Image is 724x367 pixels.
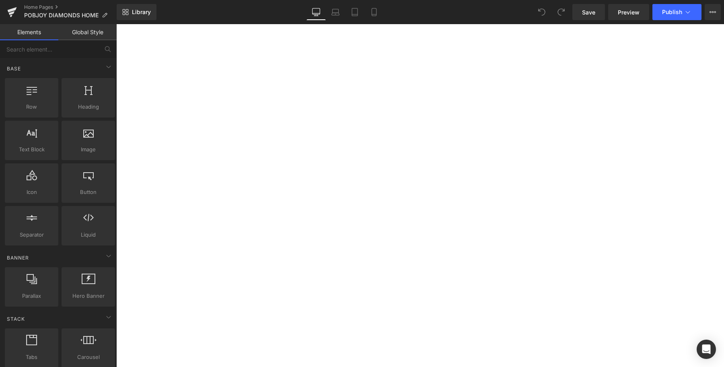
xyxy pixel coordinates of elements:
span: Base [6,65,22,72]
span: Hero Banner [64,292,113,300]
span: Row [7,103,56,111]
span: Carousel [64,353,113,361]
a: Desktop [306,4,326,20]
span: Stack [6,315,26,323]
span: Save [582,8,595,16]
a: New Library [117,4,156,20]
a: Home Pages [24,4,117,10]
a: Global Style [58,24,117,40]
span: Publish [662,9,682,15]
span: Heading [64,103,113,111]
button: More [705,4,721,20]
span: POBJOY DIAMONDS HOME [24,12,99,19]
span: Banner [6,254,30,262]
div: Open Intercom Messenger [697,340,716,359]
span: Tabs [7,353,56,361]
span: Button [64,188,113,196]
button: Publish [652,4,701,20]
a: Tablet [345,4,364,20]
span: Library [132,8,151,16]
button: Redo [553,4,569,20]
button: Undo [534,4,550,20]
a: Laptop [326,4,345,20]
span: Text Block [7,145,56,154]
span: Separator [7,231,56,239]
a: Preview [608,4,649,20]
span: Image [64,145,113,154]
span: Liquid [64,231,113,239]
span: Icon [7,188,56,196]
a: Mobile [364,4,384,20]
span: Preview [618,8,640,16]
span: Parallax [7,292,56,300]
